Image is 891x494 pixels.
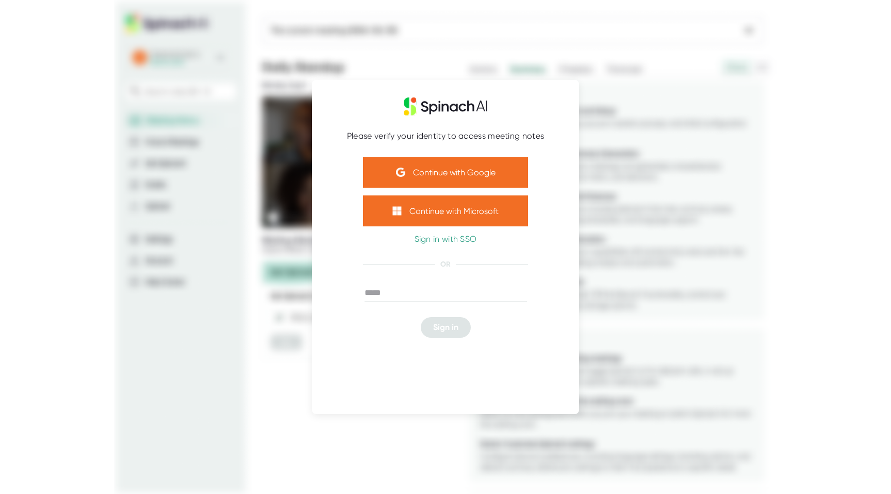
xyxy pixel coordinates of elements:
[396,168,405,177] img: Aehbyd4JwY73AAAAAElFTkSuQmCC
[363,157,528,188] button: Continue with Google
[347,131,544,141] div: Please verify your identity to access meeting notes
[363,195,528,226] button: Continue with Microsoft
[440,260,451,269] div: OR
[421,317,471,338] button: Sign in
[433,322,458,332] span: Sign in
[415,234,477,244] div: Sign in with SSO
